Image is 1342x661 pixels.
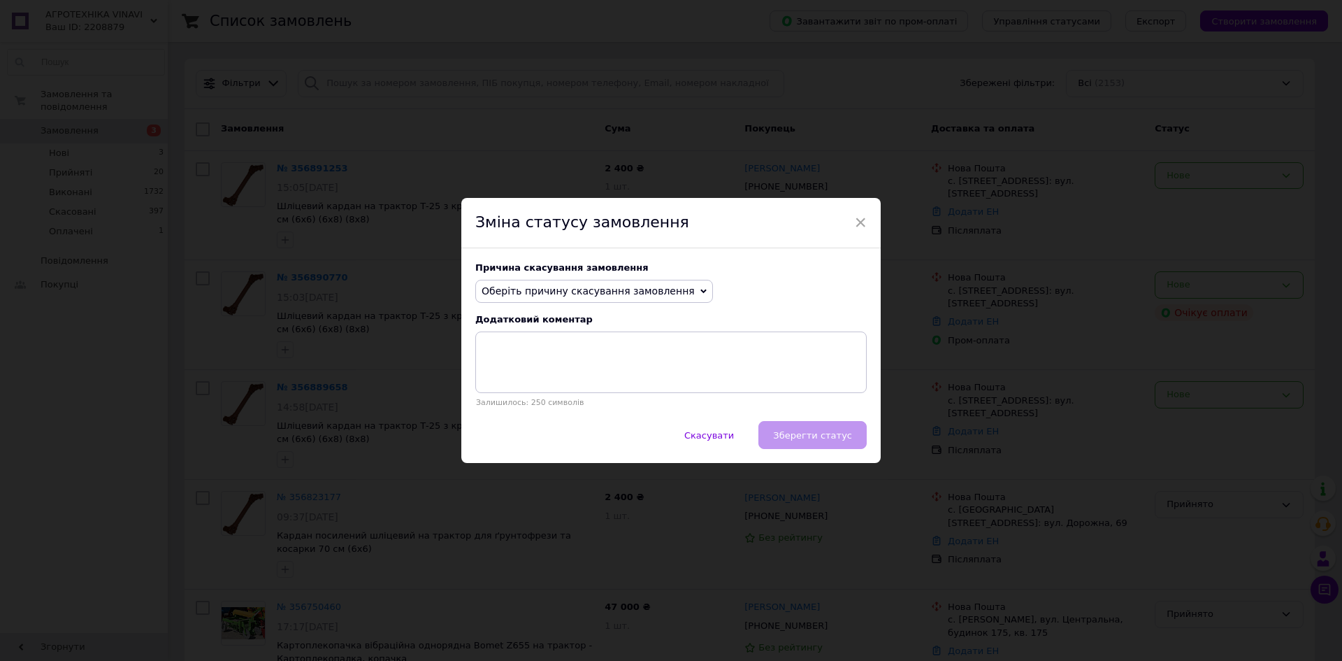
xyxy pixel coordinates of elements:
span: Оберіть причину скасування замовлення [482,285,695,297]
p: Залишилось: 250 символів [475,398,867,407]
span: Скасувати [684,430,734,441]
button: Скасувати [670,421,749,449]
div: Причина скасування замовлення [475,262,867,273]
div: Зміна статусу замовлення [461,198,881,248]
div: Додатковий коментар [475,314,867,325]
span: × [854,211,867,234]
